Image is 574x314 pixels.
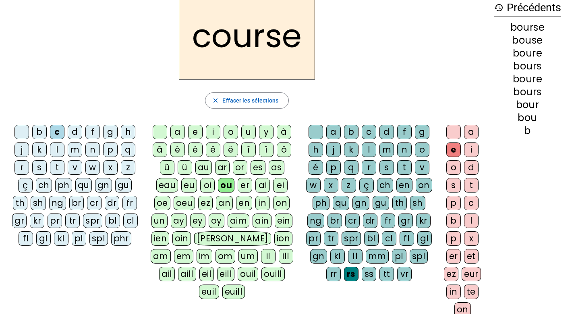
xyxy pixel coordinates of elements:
div: x [464,231,479,246]
div: br [69,196,84,210]
div: m [379,142,394,157]
div: j [326,142,341,157]
div: qu [75,178,92,193]
div: en [236,196,252,210]
div: bourse [494,23,561,32]
span: Effacer les sélections [222,96,278,105]
div: t [397,160,412,175]
div: gu [115,178,132,193]
div: ou [218,178,234,193]
div: r [15,160,29,175]
div: kr [416,214,431,228]
div: ez [444,267,458,281]
div: ss [362,267,376,281]
div: euill [222,285,245,299]
div: m [68,142,82,157]
div: l [362,142,376,157]
div: c [362,125,376,139]
div: rr [326,267,341,281]
div: f [85,125,100,139]
div: ll [348,249,363,264]
div: [PERSON_NAME] [194,231,271,246]
div: pr [48,214,62,228]
div: es [251,160,265,175]
div: phr [111,231,132,246]
div: kl [54,231,68,246]
div: ouil [238,267,258,281]
div: oi [200,178,215,193]
div: or [233,160,247,175]
div: em [174,249,193,264]
div: i [206,125,220,139]
div: aim [228,214,250,228]
div: s [379,160,394,175]
div: kl [330,249,345,264]
div: gu [373,196,389,210]
div: on [416,178,432,193]
div: tr [65,214,80,228]
div: w [306,178,321,193]
div: ail [159,267,175,281]
div: fr [122,196,137,210]
div: gl [417,231,432,246]
div: vr [397,267,412,281]
div: fr [381,214,395,228]
div: u [241,125,256,139]
div: û [160,160,174,175]
div: ê [206,142,220,157]
div: é [309,160,323,175]
div: euil [199,285,219,299]
mat-icon: close [212,97,219,104]
div: boure [494,48,561,58]
div: spr [342,231,361,246]
div: c [50,125,64,139]
div: mm [366,249,389,264]
div: sh [410,196,425,210]
div: e [446,142,461,157]
div: b [494,126,561,136]
div: ph [313,196,329,210]
div: y [259,125,274,139]
div: ai [255,178,270,193]
div: b [446,214,461,228]
div: ill [279,249,293,264]
div: o [446,160,461,175]
div: ch [377,178,393,193]
div: am [151,249,171,264]
div: en [396,178,412,193]
div: bour [494,100,561,110]
div: fl [19,231,33,246]
div: ë [224,142,238,157]
div: in [255,196,270,210]
div: rs [344,267,358,281]
div: spr [83,214,102,228]
div: p [103,142,118,157]
div: bouse [494,36,561,45]
div: ô [277,142,291,157]
div: qu [333,196,349,210]
div: è [170,142,185,157]
div: oy [209,214,224,228]
div: t [50,160,64,175]
div: bours [494,61,561,71]
div: ç [359,178,374,193]
div: oeu [174,196,195,210]
div: on [273,196,290,210]
div: tr [324,231,338,246]
mat-icon: history [494,3,504,13]
div: spl [410,249,428,264]
div: pl [392,249,406,264]
div: kr [30,214,44,228]
div: v [415,160,429,175]
div: à [277,125,291,139]
div: o [415,142,429,157]
div: s [446,178,461,193]
div: a [326,125,341,139]
div: c [464,196,479,210]
div: eil [199,267,214,281]
div: om [216,249,235,264]
div: cl [123,214,138,228]
div: b [32,125,47,139]
div: eur [462,267,481,281]
div: h [121,125,135,139]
